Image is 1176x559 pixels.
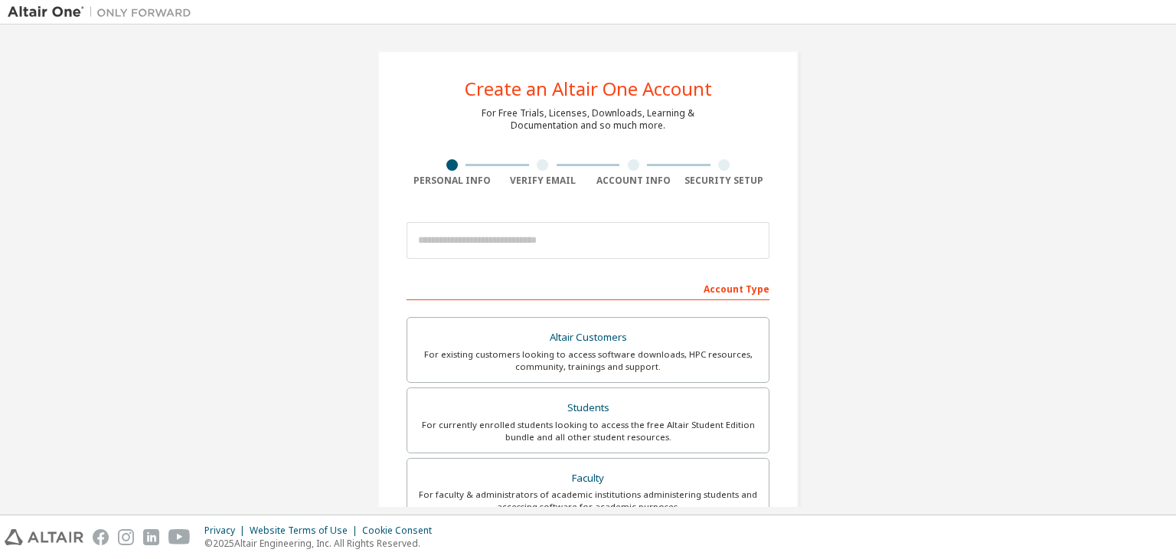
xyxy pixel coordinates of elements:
div: Faculty [416,468,759,489]
div: Students [416,397,759,419]
div: For faculty & administrators of academic institutions administering students and accessing softwa... [416,489,759,513]
div: Altair Customers [416,327,759,348]
div: Verify Email [498,175,589,187]
div: Personal Info [407,175,498,187]
div: Account Info [588,175,679,187]
div: Account Type [407,276,769,300]
div: For currently enrolled students looking to access the free Altair Student Edition bundle and all ... [416,419,759,443]
img: youtube.svg [168,529,191,545]
div: Website Terms of Use [250,525,362,537]
img: altair_logo.svg [5,529,83,545]
div: For Free Trials, Licenses, Downloads, Learning & Documentation and so much more. [482,107,694,132]
div: Security Setup [679,175,770,187]
p: © 2025 Altair Engineering, Inc. All Rights Reserved. [204,537,441,550]
img: instagram.svg [118,529,134,545]
img: facebook.svg [93,529,109,545]
div: Create an Altair One Account [465,80,712,98]
div: Privacy [204,525,250,537]
div: For existing customers looking to access software downloads, HPC resources, community, trainings ... [416,348,759,373]
div: Cookie Consent [362,525,441,537]
img: Altair One [8,5,199,20]
img: linkedin.svg [143,529,159,545]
